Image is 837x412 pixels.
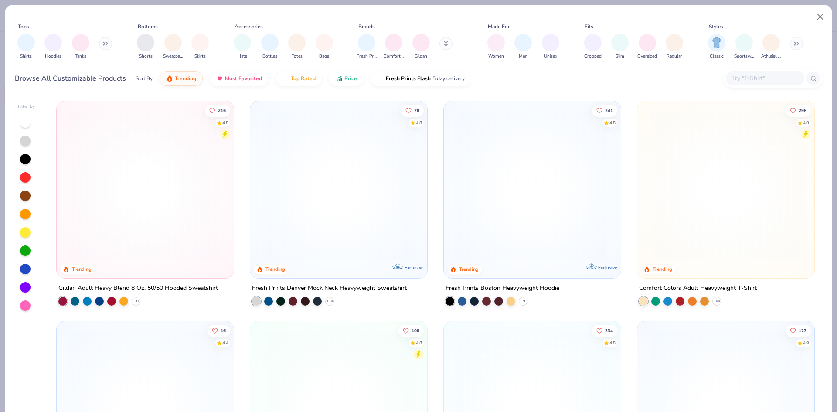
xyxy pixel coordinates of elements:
img: Athleisure Image [766,37,776,48]
span: + 60 [713,299,720,304]
button: filter button [191,34,209,60]
span: 78 [414,108,419,112]
button: Close [812,9,829,25]
img: Unisex Image [545,37,555,48]
div: 4.8 [223,119,229,126]
span: Hoodies [45,53,61,60]
span: Bottles [262,53,277,60]
button: filter button [384,34,404,60]
div: filter for Gildan [412,34,430,60]
button: Fresh Prints Flash5 day delivery [371,71,471,86]
span: Classic [710,53,724,60]
img: Comfort Colors Image [387,36,400,49]
button: filter button [584,34,602,60]
span: Shorts [139,53,153,60]
button: filter button [708,34,725,60]
button: filter button [357,34,377,60]
div: 4.9 [803,340,809,346]
img: 029b8af0-80e6-406f-9fdc-fdf898547912 [646,110,806,261]
div: Gildan Adult Heavy Blend 8 Oz. 50/50 Hooded Sweatshirt [58,283,218,294]
div: filter for Totes [288,34,306,60]
span: Trending [175,75,196,82]
img: Bottles Image [265,37,275,48]
img: d4a37e75-5f2b-4aef-9a6e-23330c63bbc0 [612,110,771,261]
span: Bags [319,53,329,60]
div: filter for Skirts [191,34,209,60]
img: Shorts Image [141,37,151,48]
div: filter for Women [487,34,505,60]
img: f5d85501-0dbb-4ee4-b115-c08fa3845d83 [259,110,418,261]
img: TopRated.gif [282,75,289,82]
img: trending.gif [166,75,173,82]
div: filter for Hats [234,34,251,60]
button: filter button [316,34,333,60]
div: Fits [585,23,593,31]
span: Fresh Prints [357,53,377,60]
img: Hoodies Image [48,37,58,48]
img: 91acfc32-fd48-4d6b-bdad-a4c1a30ac3fc [453,110,612,261]
img: most_fav.gif [216,75,223,82]
img: Totes Image [292,37,302,48]
span: Sweatpants [163,53,183,60]
span: 127 [799,328,806,333]
button: filter button [761,34,781,60]
img: Skirts Image [195,37,205,48]
span: 241 [605,108,613,112]
div: 4.8 [416,119,422,126]
img: Bags Image [319,37,329,48]
button: Like [592,104,617,116]
button: filter button [637,34,657,60]
span: Hats [238,53,247,60]
div: filter for Men [514,34,532,60]
div: Styles [709,23,723,31]
button: Like [208,324,231,337]
div: filter for Regular [666,34,683,60]
span: Skirts [194,53,206,60]
span: Most Favorited [225,75,262,82]
img: Cropped Image [588,37,598,48]
div: Fresh Prints Boston Heavyweight Hoodie [446,283,559,294]
div: filter for Fresh Prints [357,34,377,60]
span: + 37 [133,299,139,304]
img: Regular Image [670,37,680,48]
img: Sportswear Image [739,37,749,48]
span: Cropped [584,53,602,60]
img: Slim Image [615,37,625,48]
button: filter button [542,34,559,60]
button: Like [592,324,617,337]
img: Fresh Prints Image [360,36,373,49]
span: Unisex [544,53,557,60]
input: Try "T-Shirt" [731,73,798,83]
button: filter button [234,34,251,60]
div: filter for Shirts [17,34,35,60]
button: filter button [17,34,35,60]
div: filter for Slim [611,34,629,60]
img: flash.gif [377,75,384,82]
img: Gildan logo [214,259,231,277]
span: Shirts [20,53,32,60]
button: filter button [137,34,154,60]
button: Like [786,324,811,337]
div: filter for Shorts [137,34,154,60]
div: filter for Unisex [542,34,559,60]
div: filter for Comfort Colors [384,34,404,60]
div: Accessories [235,23,263,31]
span: Women [488,53,504,60]
span: Sportswear [734,53,754,60]
span: Oversized [637,53,657,60]
button: Trending [160,71,203,86]
span: Athleisure [761,53,781,60]
span: Men [519,53,527,60]
button: filter button [611,34,629,60]
span: Tanks [75,53,86,60]
div: 4.8 [609,340,616,346]
img: Classic Image [712,37,722,48]
div: Filter By [18,103,35,110]
div: filter for Bottles [261,34,279,60]
img: Shirts Image [21,37,31,48]
div: Comfort Colors Adult Heavyweight T-Shirt [639,283,757,294]
button: filter button [412,34,430,60]
span: 108 [412,328,419,333]
button: filter button [288,34,306,60]
span: 216 [218,108,226,112]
